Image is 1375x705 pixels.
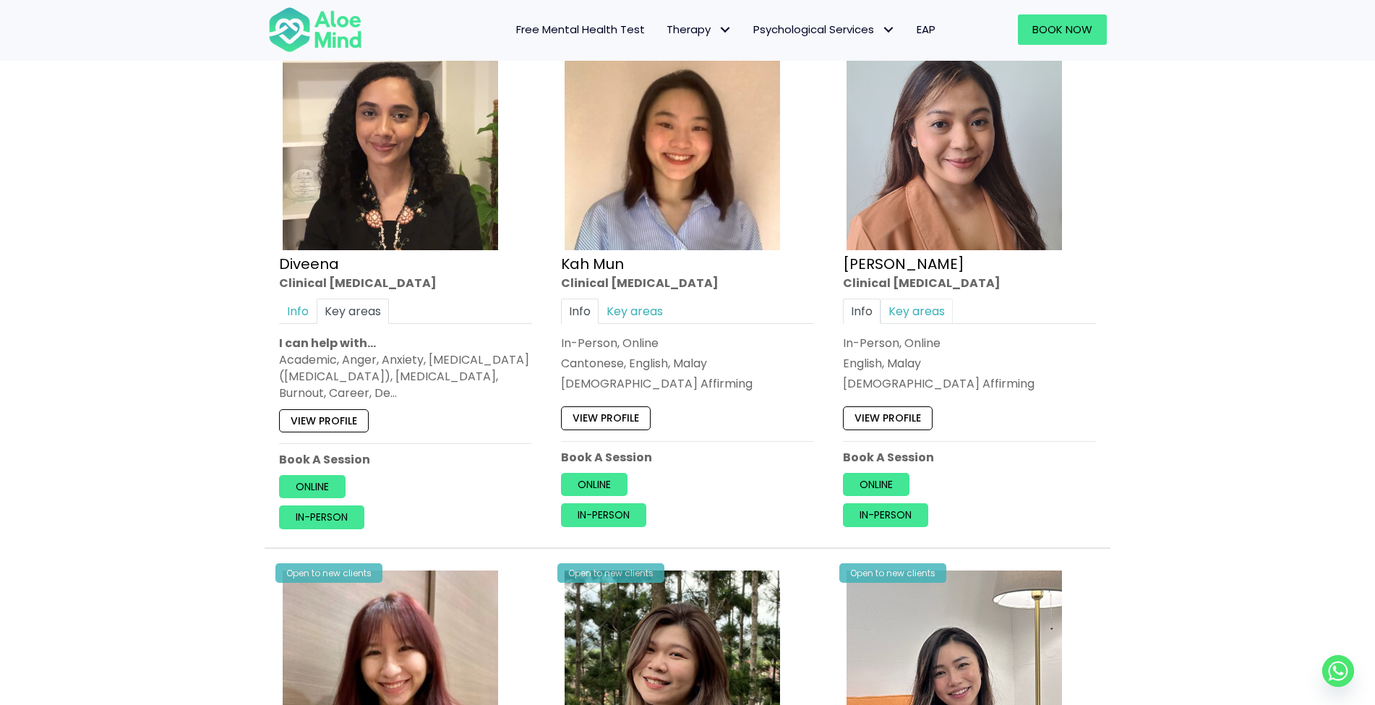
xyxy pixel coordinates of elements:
a: Psychological ServicesPsychological Services: submenu [742,14,906,45]
a: In-person [843,504,928,527]
p: Cantonese, English, Malay [561,355,814,372]
img: Hanna Clinical Psychologist [847,35,1062,250]
a: Diveena [279,254,339,274]
a: Key areas [317,299,389,324]
div: In-Person, Online [843,335,1096,351]
a: Info [843,299,881,324]
img: Kah Mun-profile-crop-300×300 [565,35,780,250]
a: Key areas [599,299,671,324]
p: Book A Session [279,451,532,468]
a: Whatsapp [1322,655,1354,687]
a: In-person [279,506,364,529]
span: Therapy [667,22,732,37]
a: Online [279,475,346,498]
a: Book Now [1018,14,1107,45]
a: Kah Mun [561,254,624,274]
a: Online [561,473,627,496]
span: Psychological Services [753,22,895,37]
span: EAP [917,22,935,37]
p: I can help with… [279,335,532,351]
a: Info [279,299,317,324]
div: Clinical [MEDICAL_DATA] [843,275,1096,291]
a: Free Mental Health Test [505,14,656,45]
a: Online [843,473,909,496]
span: Book Now [1032,22,1092,37]
div: Open to new clients [839,563,946,583]
span: Psychological Services: submenu [878,20,899,40]
a: EAP [906,14,946,45]
a: Info [561,299,599,324]
a: Key areas [881,299,953,324]
span: Free Mental Health Test [516,22,645,37]
a: TherapyTherapy: submenu [656,14,742,45]
a: In-person [561,504,646,527]
div: Clinical [MEDICAL_DATA] [561,275,814,291]
a: View profile [561,407,651,430]
div: Open to new clients [275,563,382,583]
img: IMG_1660 – Diveena Nair [283,35,498,250]
div: [DEMOGRAPHIC_DATA] Affirming [561,376,814,393]
p: English, Malay [843,355,1096,372]
div: Clinical [MEDICAL_DATA] [279,275,532,291]
a: [PERSON_NAME] [843,254,964,274]
p: Book A Session [843,449,1096,466]
a: View profile [843,407,933,430]
div: [DEMOGRAPHIC_DATA] Affirming [843,376,1096,393]
div: In-Person, Online [561,335,814,351]
span: Therapy: submenu [714,20,735,40]
a: View profile [279,409,369,432]
div: Academic, Anger, Anxiety, [MEDICAL_DATA] ([MEDICAL_DATA]), [MEDICAL_DATA], Burnout, Career, De… [279,351,532,402]
img: Aloe mind Logo [268,6,362,54]
nav: Menu [381,14,946,45]
p: Book A Session [561,449,814,466]
div: Open to new clients [557,563,664,583]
